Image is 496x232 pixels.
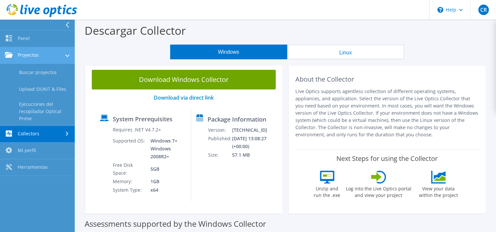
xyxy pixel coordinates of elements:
[437,7,443,13] svg: \n
[85,221,266,227] label: Assessments supported by the Windows Collector
[146,186,186,194] td: x64
[112,177,146,186] td: Memory:
[146,161,186,177] td: 5GB
[208,151,232,159] td: Size:
[287,45,404,59] button: Linux
[312,184,342,199] label: Unzip and run the .exe
[208,134,232,151] td: Published:
[85,23,186,38] label: Descargar Collector
[112,186,146,194] td: System Type:
[232,134,279,151] td: [DATE] 13:08:27 (+00:00)
[232,151,279,159] td: 57.1 MB
[170,45,287,59] button: Windows
[415,184,462,199] label: View your data within the project
[208,116,266,123] label: Package Information
[113,116,172,122] label: System Prerequisites
[478,5,489,15] span: CR
[295,88,479,138] p: Live Optics supports agentless collection of different operating systems, appliances, and applica...
[295,75,479,83] h2: About the Collector
[113,126,161,133] label: Requires .NET V4.7.2+
[112,161,146,177] td: Free Disk Space:
[208,126,232,134] td: Version:
[336,155,438,163] label: Next Steps for using the Collector
[146,177,186,186] td: 1GB
[154,94,214,101] a: Download via direct link
[92,70,276,89] a: Download Windows Collector
[232,126,279,134] td: [TECHNICAL_ID]
[146,137,186,161] td: Windows 7+ Windows 2008R2+
[112,137,146,161] td: Supported OS:
[346,184,412,199] label: Log into the Live Optics portal and view your project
